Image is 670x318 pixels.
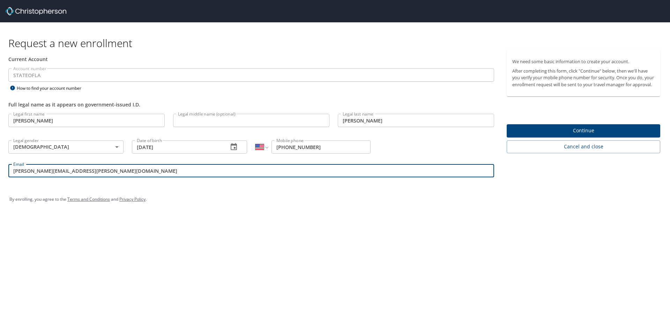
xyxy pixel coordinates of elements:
h1: Request a new enrollment [8,36,666,50]
div: Current Account [8,56,494,63]
input: Enter phone number [271,140,371,154]
button: Cancel and close [507,140,660,153]
div: Full legal name as it appears on government-issued I.D. [8,101,494,108]
p: After completing this form, click "Continue" below, then we'll have you verify your mobile phone ... [512,68,655,88]
a: Terms and Conditions [67,196,110,202]
img: cbt logo [6,7,66,15]
input: MM/DD/YYYY [132,140,223,154]
span: Cancel and close [512,142,655,151]
div: [DEMOGRAPHIC_DATA] [8,140,124,154]
button: Continue [507,124,660,138]
span: Continue [512,126,655,135]
div: How to find your account number [8,84,96,93]
a: Privacy Policy [119,196,146,202]
p: We need some basic information to create your account. [512,58,655,65]
div: By enrolling, you agree to the and . [9,191,661,208]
